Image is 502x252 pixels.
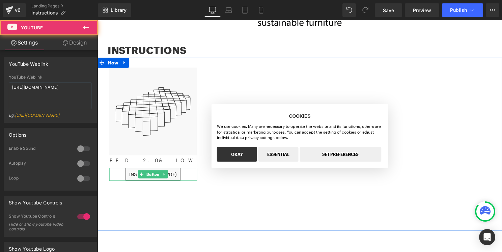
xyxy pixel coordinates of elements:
[28,149,84,162] a: INSTRUCTIONS (PDF)
[9,196,62,205] div: Show Youtube Controls
[162,128,203,143] button: ESSENTIAL
[111,7,127,13] span: Library
[405,3,439,17] a: Preview
[32,153,80,159] span: INSTRUCTIONS (PDF)
[120,128,161,143] button: OKAY
[204,3,221,17] a: Desktop
[48,151,64,160] span: Button
[413,7,431,14] span: Preview
[64,151,71,160] a: Expand / Collapse
[31,3,98,9] a: Landing Pages
[9,113,92,122] div: Eg:
[115,84,293,127] div: We use cookies. Many are necessary to operate the website and its functions, others are for stati...
[383,7,394,14] span: Save
[204,128,286,143] button: SET PREFERENCES
[9,242,55,252] div: Show Youtube Logo
[9,128,26,138] div: Options
[221,3,237,17] a: Laptop
[9,214,71,221] div: Show Youtube Controls
[9,161,71,168] div: Autoplay
[12,48,101,137] img: ROOM IN A BOX Bed 2.0 drawing
[158,93,250,101] h2: COOKIES
[442,3,483,17] button: Publish
[10,23,408,38] h1: INSTRUCTIONS
[31,10,58,16] span: Instructions
[450,7,467,13] span: Publish
[23,38,32,48] a: Expand / Collapse
[9,75,92,80] div: YouTube Weblink
[9,38,23,48] span: Row
[50,35,99,50] a: Design
[98,3,131,17] a: New Library
[9,146,71,153] div: Enable Sound
[62,139,100,144] span: & LOW
[237,3,253,17] a: Tablet
[9,175,71,183] div: Loop
[15,113,59,118] a: [URL][DOMAIN_NAME]
[359,3,372,17] button: Redo
[21,25,43,30] span: Youtube
[13,6,22,15] div: v6
[342,3,356,17] button: Undo
[486,3,499,17] button: More
[9,57,48,67] div: YouTube Weblink
[253,3,269,17] a: Mobile
[9,222,69,231] div: Hide or show youtube video controls
[3,3,26,17] a: v6
[479,229,495,245] div: Open Intercom Messenger
[12,138,101,145] p: BED 2.0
